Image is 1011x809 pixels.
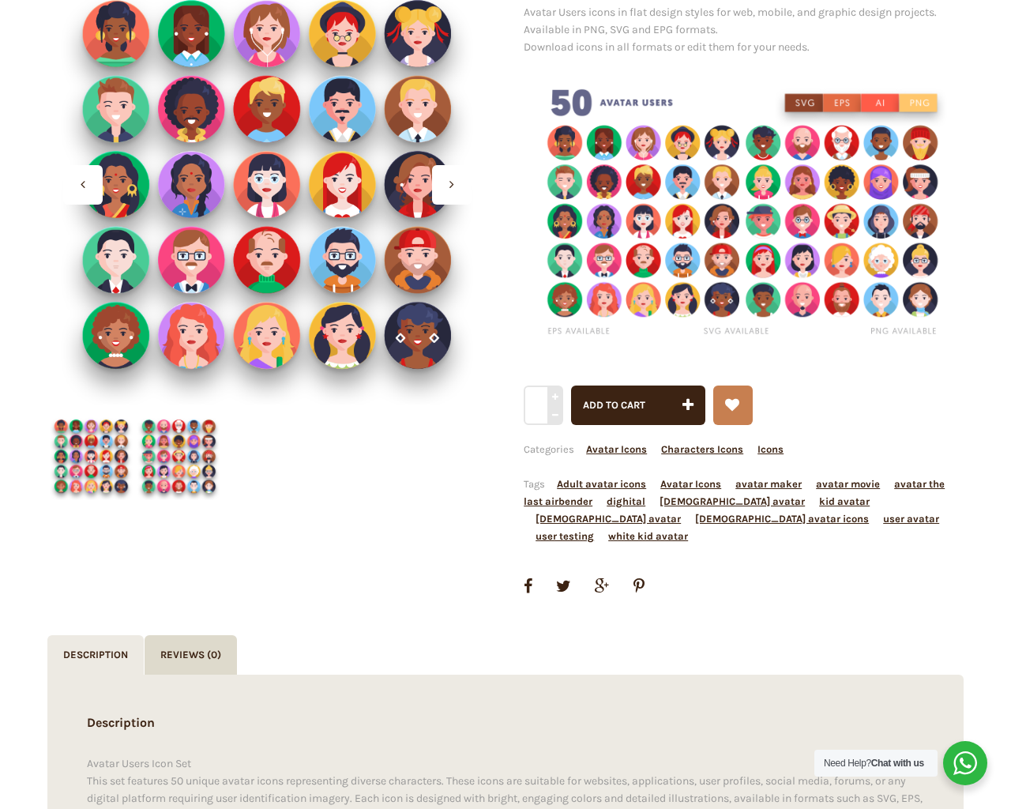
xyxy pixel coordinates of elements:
a: [DEMOGRAPHIC_DATA] avatar [536,513,681,525]
a: avatar maker [735,478,802,490]
button: Add to cart [571,386,705,425]
a: dighital [607,495,645,507]
img: AvatarUsers Icons Cover [135,412,223,500]
input: Qty [524,386,561,425]
a: Characters Icons [661,443,743,455]
a: Description [47,635,144,675]
span: Categories [524,443,784,455]
a: white kid avatar [608,530,688,542]
span: Need Help? [824,758,924,769]
p: Avatar Users icons in flat design styles for web, mobile, and graphic design projects. Available ... [524,4,964,56]
a: [DEMOGRAPHIC_DATA] avatar icons [695,513,869,525]
img: Avatar Users icons png/svg/eps [524,67,964,360]
a: Avatar Icons [660,478,721,490]
span: Add to cart [583,399,645,411]
a: Icons [757,443,784,455]
a: Adult avatar icons [557,478,646,490]
strong: Chat with us [871,758,924,769]
a: kid avatar [819,495,870,507]
a: Reviews (0) [145,635,237,675]
a: Avatar Icons [586,443,647,455]
a: [DEMOGRAPHIC_DATA] avatar [660,495,805,507]
img: Avatar Users Icons [47,412,135,500]
h2: Description [87,714,924,732]
span: Tags [524,478,945,542]
a: avatar movie [816,478,880,490]
a: user testing [536,530,594,542]
a: user avatar [883,513,939,525]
